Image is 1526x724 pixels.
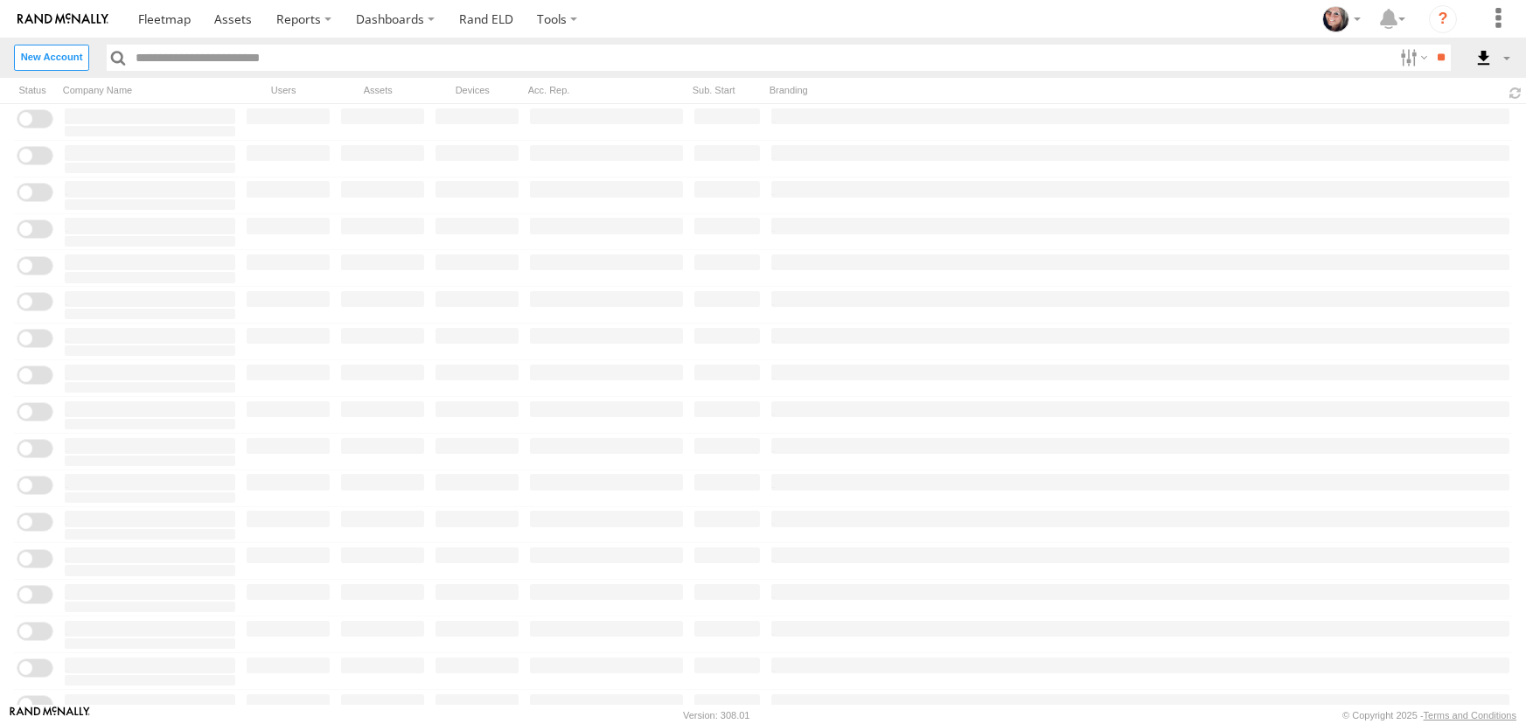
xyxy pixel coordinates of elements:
[523,80,680,101] div: Acc. Rep.
[10,707,90,724] a: Visit our Website
[1505,85,1526,101] span: Refresh
[1316,6,1367,32] div: Michelle Farmer
[58,80,233,101] div: Company Name
[240,80,327,101] div: Users
[1393,45,1431,70] label: Search Filter Options
[1465,45,1512,70] label: Export results as...
[334,80,422,101] div: Assets
[764,80,1498,101] div: Branding
[683,710,749,721] div: Version: 308.01
[429,80,516,101] div: Devices
[14,80,51,101] div: Status
[1424,710,1516,721] a: Terms and Conditions
[1342,710,1516,721] div: © Copyright 2025 -
[14,45,89,70] label: Create New Account
[1429,5,1457,33] i: ?
[17,13,108,25] img: rand-logo.svg
[687,80,757,101] div: Sub. Start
